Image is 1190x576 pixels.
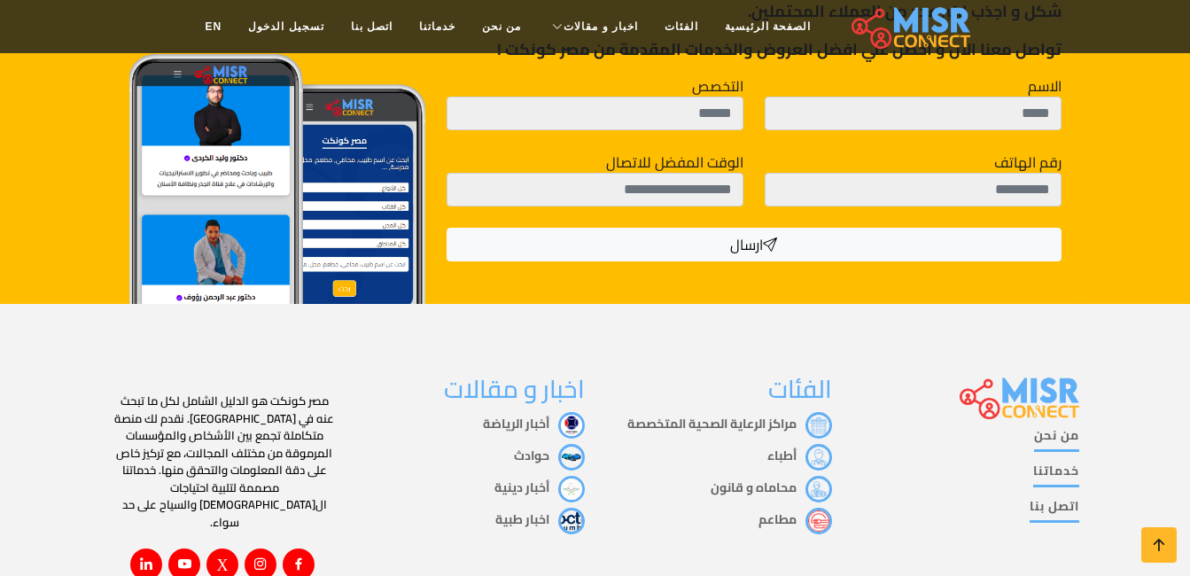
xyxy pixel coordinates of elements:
a: محاماه و قانون [711,476,832,499]
i: X [217,556,229,572]
a: تسجيل الدخول [235,10,337,43]
span: اخبار و مقالات [564,19,638,35]
img: main.misr_connect [852,4,970,49]
p: تواصل معنا الان و احصل علي افضل العروض والخدمات المقدمة من مصر كونكت ! [447,37,1061,61]
label: الوقت المفضل للاتصال [606,152,743,173]
a: EN [192,10,236,43]
a: الصفحة الرئيسية [712,10,824,43]
a: اخبار و مقالات [534,10,651,43]
label: الاسم [1028,75,1062,97]
a: خدماتنا [406,10,469,43]
img: main.misr_connect [960,375,1078,419]
label: التخصص [692,75,743,97]
a: مراكز الرعاية الصحية المتخصصة [627,412,832,435]
img: اخبار طبية [558,508,585,534]
h3: اخبار و مقالات [359,375,585,405]
img: أخبار دينية [558,476,585,502]
a: اتصل بنا [1030,497,1079,523]
img: محاماه و قانون [805,476,832,502]
img: أطباء [805,444,832,471]
button: ارسال [447,228,1061,261]
img: مطاعم [805,508,832,534]
a: مطاعم [758,508,832,531]
a: أخبار دينية [494,476,585,499]
a: أطباء [767,444,832,467]
h3: الفئات [606,375,832,405]
a: اخبار طبية [495,508,585,531]
a: من نحن [469,10,534,43]
a: اتصل بنا [338,10,406,43]
a: أخبار الرياضة [483,412,585,435]
img: مراكز الرعاية الصحية المتخصصة [805,412,832,439]
img: أخبار الرياضة [558,412,585,439]
label: رقم الهاتف [994,152,1062,173]
a: خدماتنا [1033,462,1079,487]
a: الفئات [651,10,712,43]
a: حوادث [514,444,585,467]
img: حوادث [558,444,585,471]
img: Join Misr Connect [129,54,426,331]
p: مصر كونكت هو الدليل الشامل لكل ما تبحث عنه في [GEOGRAPHIC_DATA]. نقدم لك منصة متكاملة تجمع بين ال... [112,393,338,531]
a: من نحن [1034,426,1079,452]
